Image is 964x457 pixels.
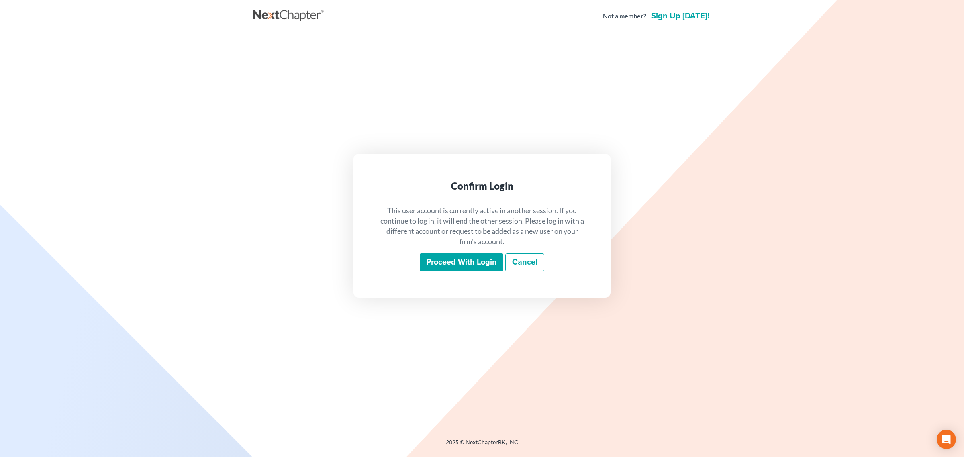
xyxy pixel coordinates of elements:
[937,430,956,449] div: Open Intercom Messenger
[505,253,544,272] a: Cancel
[420,253,503,272] input: Proceed with login
[379,180,585,192] div: Confirm Login
[379,206,585,247] p: This user account is currently active in another session. If you continue to log in, it will end ...
[649,12,711,20] a: Sign up [DATE]!
[603,12,646,21] strong: Not a member?
[253,438,711,453] div: 2025 © NextChapterBK, INC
